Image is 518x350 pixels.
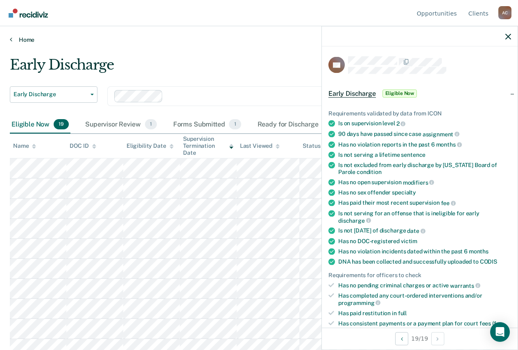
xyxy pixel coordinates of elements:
span: clients) [356,327,376,333]
button: Previous Opportunity [395,332,408,345]
div: 90 days have passed since case [338,130,511,138]
div: Has no violation incidents dated within the past 6 [338,248,511,255]
div: Is on supervision level [338,120,511,127]
div: Has no pending criminal charges or active [338,282,511,289]
span: Early Discharge [328,89,376,97]
div: Requirements for officers to check [328,271,511,278]
img: Recidiviz [9,9,48,18]
button: Next Opportunity [431,332,444,345]
div: Has consistent payments or a payment plan for court fees (for parole [338,320,511,334]
div: A C [498,6,511,19]
div: DOC ID [70,142,96,149]
span: assignment [423,131,459,137]
span: full [398,309,407,316]
span: fee [441,200,456,206]
div: Is not serving for an offense that is ineligible for early [338,210,511,224]
div: Has paid restitution in [338,309,511,316]
span: months [436,141,462,148]
span: modifiers [403,179,434,185]
span: date [407,228,425,234]
span: condition [357,168,382,175]
span: CODIS [480,258,497,264]
div: Eligibility Date [127,142,174,149]
div: Last Viewed [240,142,280,149]
div: Has no violation reports in the past 6 [338,141,511,148]
div: Has no open supervision [338,178,511,186]
span: discharge [338,217,371,224]
span: 19 [54,119,69,130]
div: Has paid their most recent supervision [338,199,511,207]
div: Forms Submitted [172,116,243,134]
div: Early Discharge [10,56,476,80]
div: Eligible Now [10,116,70,134]
a: Home [10,36,508,43]
span: 2 [396,120,406,127]
button: Profile dropdown button [498,6,511,19]
div: Ready for Discharge [256,116,337,134]
div: Has completed any court-ordered interventions and/or [338,292,511,306]
div: Is not serving a lifetime [338,151,511,158]
span: Early Discharge [14,91,87,98]
div: Status [303,142,320,149]
span: months [469,248,489,254]
span: sentence [401,151,425,158]
span: programming [338,299,380,306]
div: Early DischargeEligible Now [322,80,518,106]
div: 19 / 19 [322,327,518,349]
div: Requirements validated by data from ICON [328,110,511,117]
div: Is not excluded from early discharge by [US_STATE] Board of Parole [338,162,511,176]
div: DNA has been collected and successfully uploaded to [338,258,511,265]
div: Has no sex offender [338,189,511,196]
span: warrants [450,282,480,289]
span: specialty [392,189,416,196]
span: 1 [229,119,241,130]
div: Is not [DATE] of discharge [338,227,511,235]
span: victim [401,237,417,244]
span: Eligible Now [382,89,417,97]
div: Has no DOC-registered [338,237,511,244]
div: Open Intercom Messenger [490,322,510,342]
div: Supervisor Review [84,116,158,134]
div: Supervision Termination Date [183,135,233,156]
div: Name [13,142,36,149]
span: 1 [145,119,157,130]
